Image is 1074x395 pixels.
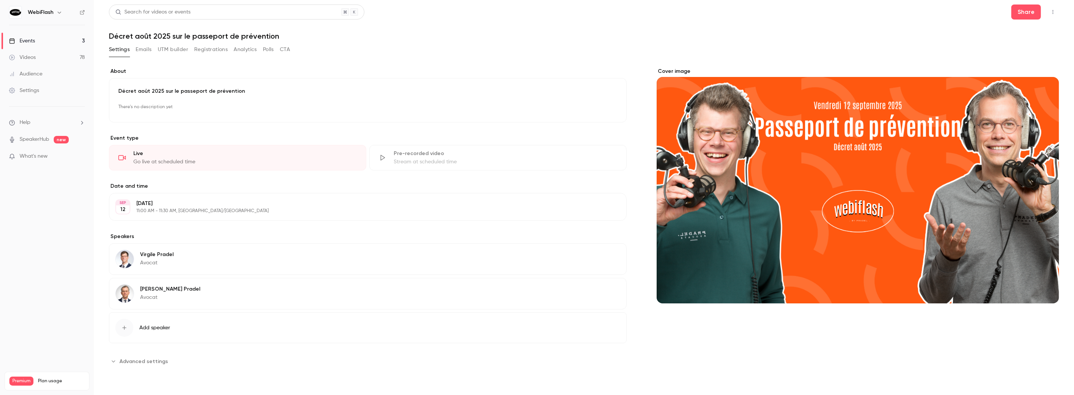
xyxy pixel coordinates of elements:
[118,87,617,95] p: Décret août 2025 sur le passeport de prévention
[109,243,627,275] div: Virgile PradelVirgile PradelAvocat
[140,294,200,301] p: Avocat
[369,145,627,170] div: Pre-recorded videoStream at scheduled time
[109,278,627,309] div: Camille Pradel[PERSON_NAME] PradelAvocat
[115,8,190,16] div: Search for videos or events
[20,152,48,160] span: What's new
[140,251,174,258] p: Virgile Pradel
[38,378,85,384] span: Plan usage
[140,259,174,267] p: Avocat
[119,357,168,365] span: Advanced settings
[28,9,53,16] h6: WebiFlash
[9,6,21,18] img: WebiFlash
[394,158,617,166] div: Stream at scheduled time
[657,68,1059,75] label: Cover image
[9,119,85,127] li: help-dropdown-opener
[109,312,627,343] button: Add speaker
[9,87,39,94] div: Settings
[133,150,357,157] div: Live
[394,150,617,157] div: Pre-recorded video
[20,136,49,143] a: SpeakerHub
[263,44,274,56] button: Polls
[109,134,627,142] p: Event type
[109,355,172,367] button: Advanced settings
[109,233,627,240] label: Speakers
[136,200,587,207] p: [DATE]
[133,158,357,166] div: Go live at scheduled time
[136,44,151,56] button: Emails
[109,68,627,75] label: About
[120,206,125,213] p: 12
[1011,5,1041,20] button: Share
[139,324,170,332] span: Add speaker
[76,153,85,160] iframe: Noticeable Trigger
[54,136,69,143] span: new
[280,44,290,56] button: CTA
[109,355,627,367] section: Advanced settings
[9,377,33,386] span: Premium
[136,208,587,214] p: 11:00 AM - 11:30 AM, [GEOGRAPHIC_DATA]/[GEOGRAPHIC_DATA]
[9,54,36,61] div: Videos
[116,200,130,205] div: SEP
[657,68,1059,303] section: Cover image
[109,32,1059,41] h1: Décret août 2025 sur le passeport de prévention
[109,182,627,190] label: Date and time
[9,70,42,78] div: Audience
[234,44,257,56] button: Analytics
[116,250,134,268] img: Virgile Pradel
[140,285,200,293] p: [PERSON_NAME] Pradel
[9,37,35,45] div: Events
[194,44,228,56] button: Registrations
[118,101,617,113] p: There's no description yet
[20,119,30,127] span: Help
[109,145,366,170] div: LiveGo live at scheduled time
[116,285,134,303] img: Camille Pradel
[158,44,188,56] button: UTM builder
[109,44,130,56] button: Settings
